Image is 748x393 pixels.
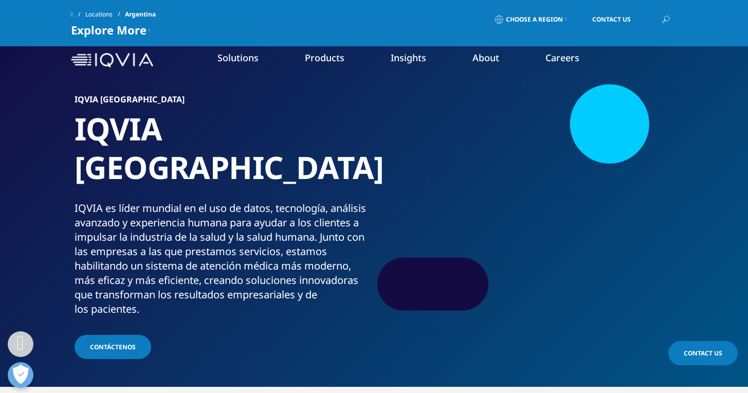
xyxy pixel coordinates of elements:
[684,349,722,358] span: Contact Us
[157,36,678,84] nav: Primary
[217,51,259,64] a: Solutions
[577,8,646,31] a: Contact Us
[75,335,151,359] a: Contáctenos
[75,95,370,110] h6: IQVIA [GEOGRAPHIC_DATA]
[305,51,344,64] a: Products
[75,110,370,201] h1: IQVIA [GEOGRAPHIC_DATA]
[90,343,136,351] span: Contáctenos
[668,341,738,365] a: Contact Us
[592,16,631,23] span: Contact Us
[391,51,426,64] a: Insights
[8,362,33,388] button: Abrir preferencias
[398,95,673,301] img: 1118_woman-looking-at-data.jpg
[545,51,579,64] a: Careers
[506,15,563,24] span: Choose a Region
[472,51,499,64] a: About
[75,201,370,316] div: IQVIA es líder mundial en el uso de datos, tecnología, análisis avanzado y experiencia humana par...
